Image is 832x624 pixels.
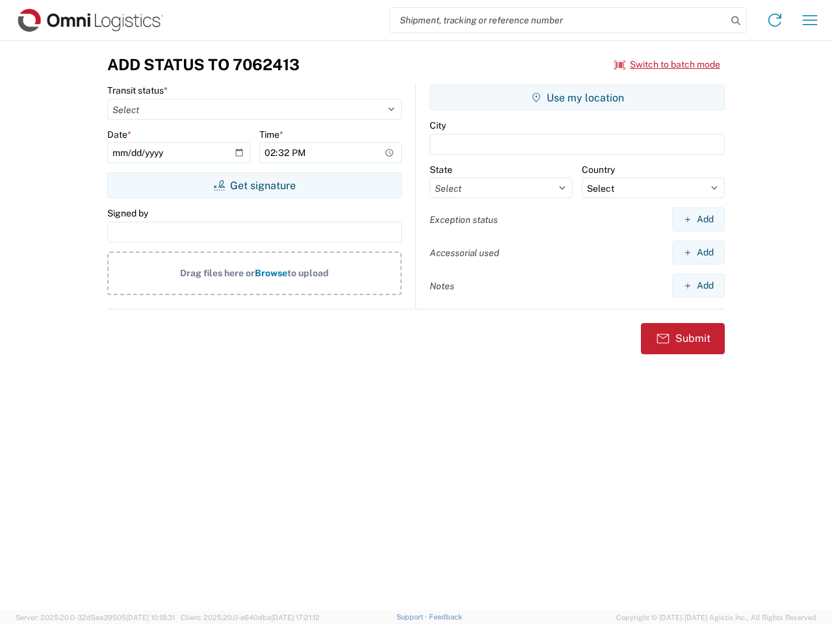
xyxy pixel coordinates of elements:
[430,280,454,292] label: Notes
[390,8,727,32] input: Shipment, tracking or reference number
[396,613,429,621] a: Support
[430,84,725,110] button: Use my location
[614,54,720,75] button: Switch to batch mode
[107,84,168,96] label: Transit status
[430,247,499,259] label: Accessorial used
[259,129,283,140] label: Time
[107,207,148,219] label: Signed by
[429,613,462,621] a: Feedback
[126,614,175,621] span: [DATE] 10:18:31
[16,614,175,621] span: Server: 2025.20.0-32d5ea39505
[430,120,446,131] label: City
[582,164,615,175] label: Country
[271,614,320,621] span: [DATE] 17:21:12
[107,172,402,198] button: Get signature
[616,612,816,623] span: Copyright © [DATE]-[DATE] Agistix Inc., All Rights Reserved
[181,614,320,621] span: Client: 2025.20.0-e640dba
[430,214,498,226] label: Exception status
[672,240,725,265] button: Add
[287,268,329,278] span: to upload
[255,268,287,278] span: Browse
[672,207,725,231] button: Add
[672,274,725,298] button: Add
[641,323,725,354] button: Submit
[180,268,255,278] span: Drag files here or
[107,129,131,140] label: Date
[107,55,300,74] h3: Add Status to 7062413
[430,164,452,175] label: State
